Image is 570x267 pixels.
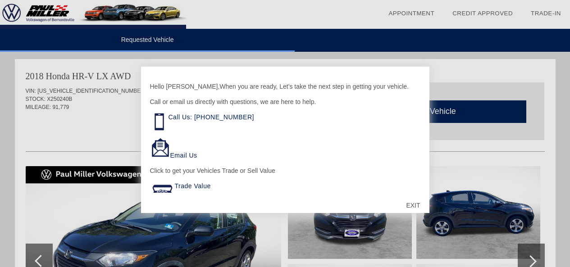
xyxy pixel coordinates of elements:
[150,82,420,91] p: Hello [PERSON_NAME],When you are ready, Let’s take the next step in getting your vehicle.
[397,192,429,219] div: EXIT
[388,10,434,17] a: Appointment
[150,137,170,158] img: Email Icon
[531,10,561,17] a: Trade-In
[150,166,420,175] p: Click to get your Vehicles Trade or Sell Value
[175,182,211,190] a: Trade Value
[452,10,513,17] a: Credit Approved
[169,113,254,121] a: Call Us: [PHONE_NUMBER]
[150,97,420,106] p: Call or email us directly with questions, we are here to help.
[170,152,197,159] a: Email Us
